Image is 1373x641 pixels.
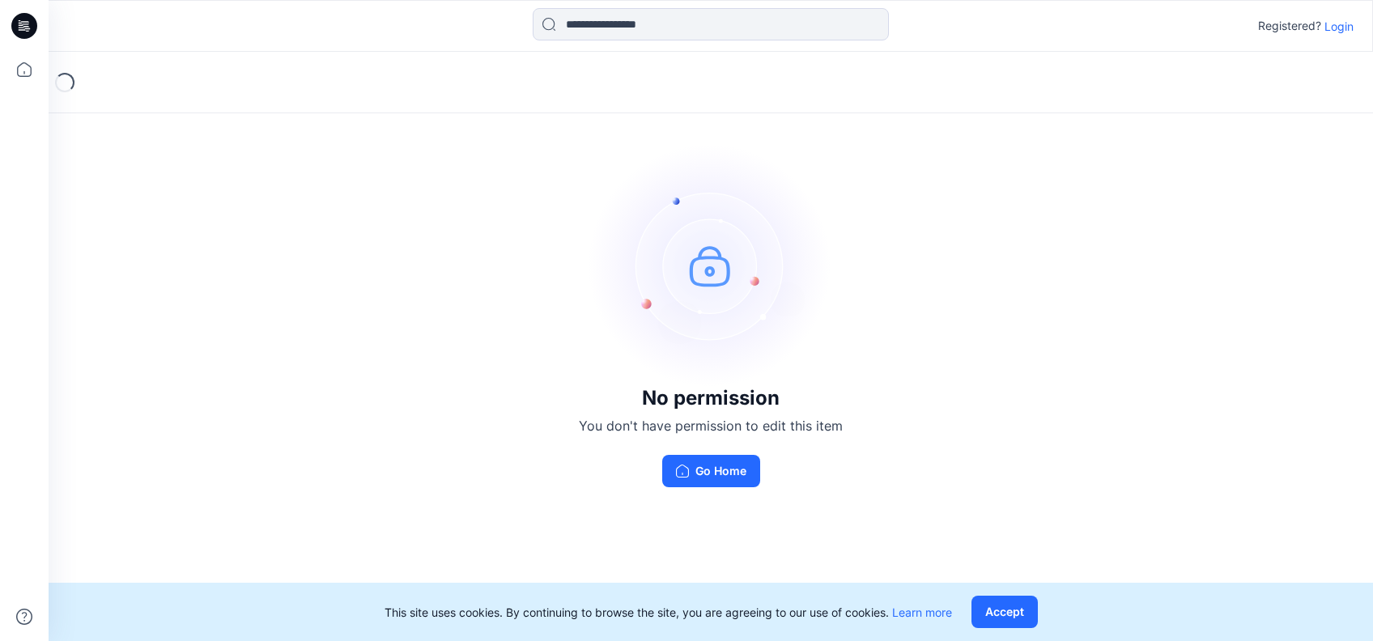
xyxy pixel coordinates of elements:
p: This site uses cookies. By continuing to browse the site, you are agreeing to our use of cookies. [385,604,952,621]
p: Registered? [1258,16,1321,36]
p: You don't have permission to edit this item [579,416,843,435]
a: Learn more [892,605,952,619]
img: no-perm.svg [589,144,832,387]
button: Accept [971,596,1038,628]
h3: No permission [579,387,843,410]
button: Go Home [662,455,760,487]
p: Login [1324,18,1354,35]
